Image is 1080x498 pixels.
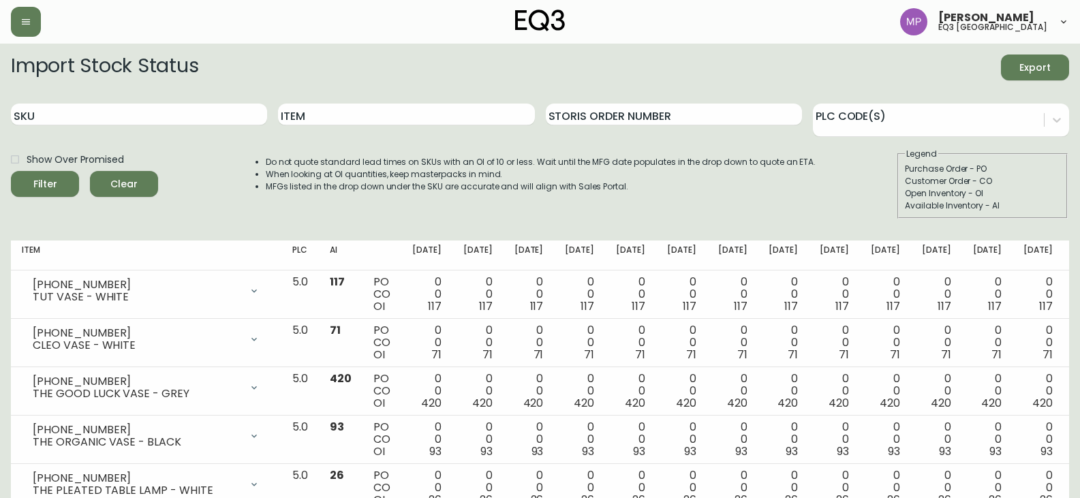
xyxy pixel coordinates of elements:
div: 0 0 [1023,421,1053,458]
img: logo [515,10,566,31]
legend: Legend [905,148,938,160]
div: 0 0 [922,373,951,409]
div: 0 0 [973,324,1002,361]
span: 117 [938,298,951,314]
li: Do not quote standard lead times on SKUs with an OI of 10 or less. Wait until the MFG date popula... [266,156,816,168]
th: [DATE] [452,240,504,270]
span: OI [373,298,385,314]
div: 0 0 [922,324,951,361]
span: OI [373,347,385,362]
span: 93 [939,443,951,459]
div: [PHONE_NUMBER] [33,375,241,388]
th: [DATE] [1013,240,1064,270]
span: 420 [727,395,747,411]
th: Item [11,240,281,270]
div: [PHONE_NUMBER] [33,327,241,339]
div: 0 0 [667,276,696,313]
div: 0 0 [565,276,594,313]
th: [DATE] [504,240,555,270]
div: 0 0 [820,324,849,361]
span: 117 [784,298,798,314]
span: 71 [737,347,747,362]
span: 71 [890,347,900,362]
span: 117 [835,298,849,314]
span: 420 [421,395,442,411]
div: 0 0 [412,276,442,313]
th: [DATE] [656,240,707,270]
div: CLEO VASE - WHITE [33,339,241,352]
div: 0 0 [871,324,900,361]
div: 0 0 [616,421,645,458]
div: 0 0 [769,324,798,361]
div: 0 0 [412,373,442,409]
span: 93 [888,443,900,459]
span: 117 [683,298,696,314]
div: 0 0 [565,373,594,409]
div: 0 0 [871,373,900,409]
div: [PHONE_NUMBER]THE ORGANIC VASE - BLACK [22,421,271,451]
div: PO CO [373,324,390,361]
div: 0 0 [463,324,493,361]
div: 0 0 [922,421,951,458]
div: 0 0 [463,421,493,458]
td: 5.0 [281,367,319,416]
div: 0 0 [820,421,849,458]
span: 117 [530,298,544,314]
div: [PHONE_NUMBER] [33,279,241,291]
div: 0 0 [565,324,594,361]
div: PO CO [373,373,390,409]
span: 71 [788,347,798,362]
th: [DATE] [554,240,605,270]
span: 420 [880,395,900,411]
span: 71 [584,347,594,362]
td: 5.0 [281,270,319,319]
span: 93 [684,443,696,459]
span: 420 [574,395,594,411]
span: 420 [676,395,696,411]
th: [DATE] [401,240,452,270]
div: [PHONE_NUMBER]THE GOOD LUCK VASE - GREY [22,373,271,403]
div: 0 0 [565,421,594,458]
span: 93 [1040,443,1053,459]
span: 93 [837,443,849,459]
button: Filter [11,171,79,197]
li: MFGs listed in the drop down under the SKU are accurate and will align with Sales Portal. [266,181,816,193]
div: 0 0 [769,373,798,409]
div: 0 0 [412,421,442,458]
span: 71 [686,347,696,362]
div: 0 0 [973,276,1002,313]
th: [DATE] [911,240,962,270]
span: 117 [734,298,747,314]
span: 117 [886,298,900,314]
span: 117 [479,298,493,314]
h5: eq3 [GEOGRAPHIC_DATA] [938,23,1047,31]
div: 0 0 [616,276,645,313]
div: 0 0 [973,373,1002,409]
div: 0 0 [667,324,696,361]
span: 71 [534,347,544,362]
div: [PHONE_NUMBER]CLEO VASE - WHITE [22,324,271,354]
th: [DATE] [809,240,860,270]
span: 93 [582,443,594,459]
div: 0 0 [667,373,696,409]
div: 0 0 [616,324,645,361]
div: 0 0 [718,373,747,409]
span: 93 [735,443,747,459]
span: 420 [777,395,798,411]
td: 5.0 [281,416,319,464]
span: 26 [330,467,344,483]
div: 0 0 [769,276,798,313]
div: Customer Order - CO [905,175,1060,187]
button: Export [1001,55,1069,80]
div: 0 0 [463,373,493,409]
span: 71 [839,347,849,362]
div: 0 0 [973,421,1002,458]
div: 0 0 [514,276,544,313]
div: THE ORGANIC VASE - BLACK [33,436,241,448]
div: 0 0 [718,276,747,313]
span: Show Over Promised [27,153,124,167]
span: 420 [829,395,849,411]
h2: Import Stock Status [11,55,198,80]
th: PLC [281,240,319,270]
span: OI [373,395,385,411]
